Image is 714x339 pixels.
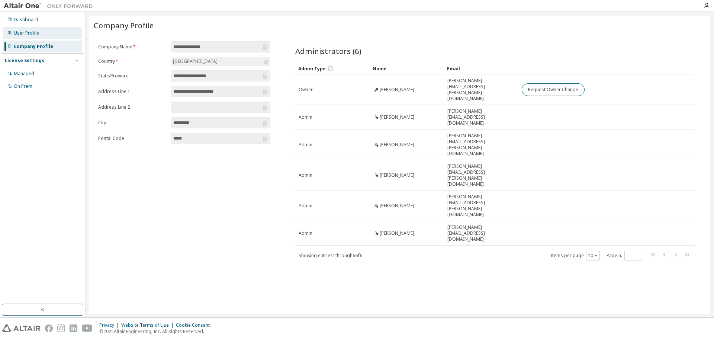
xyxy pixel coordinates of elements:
div: Cookie Consent [176,322,214,328]
button: Request Owner Change [522,83,585,96]
img: altair_logo.svg [2,324,41,332]
div: Website Terms of Use [121,322,176,328]
img: facebook.svg [45,324,53,332]
span: [PERSON_NAME] [380,142,414,148]
span: Admin [299,142,312,148]
span: [PERSON_NAME] [380,114,414,120]
span: [PERSON_NAME][EMAIL_ADDRESS][PERSON_NAME][DOMAIN_NAME] [447,194,515,218]
span: [PERSON_NAME] [380,172,414,178]
button: 10 [588,253,598,259]
label: City [98,120,167,126]
div: License Settings [5,58,44,64]
span: [PERSON_NAME][EMAIL_ADDRESS][PERSON_NAME][DOMAIN_NAME] [447,163,515,187]
div: User Profile [14,30,39,36]
span: Admin [299,172,312,178]
label: Company Name [98,44,167,50]
span: Administrators (6) [295,46,361,56]
div: Privacy [99,322,121,328]
span: Admin [299,203,312,209]
div: On Prem [14,83,32,89]
span: [PERSON_NAME][EMAIL_ADDRESS][PERSON_NAME][DOMAIN_NAME] [447,133,515,157]
span: Admin Type [298,65,326,72]
div: Email [447,63,515,74]
div: [GEOGRAPHIC_DATA] [171,57,270,66]
div: Company Profile [14,44,53,49]
span: [PERSON_NAME][EMAIL_ADDRESS][PERSON_NAME][DOMAIN_NAME] [447,78,515,102]
label: Postal Code [98,135,167,141]
label: Address Line 1 [98,89,167,95]
span: Admin [299,230,312,236]
span: Showing entries 1 through 6 of 6 [299,252,362,259]
span: Admin [299,114,312,120]
span: [PERSON_NAME][EMAIL_ADDRESS][DOMAIN_NAME] [447,108,515,126]
div: Dashboard [14,17,38,23]
span: [PERSON_NAME] [380,87,414,93]
label: Address Line 2 [98,104,167,110]
span: Company Profile [94,20,154,31]
span: Page n. [607,251,642,260]
div: Managed [14,71,34,77]
span: [PERSON_NAME] [380,203,414,209]
label: Country [98,58,167,64]
div: Name [373,63,441,74]
img: linkedin.svg [70,324,77,332]
img: youtube.svg [82,324,93,332]
label: State/Province [98,73,167,79]
span: Owner [299,87,313,93]
span: Items per page [551,251,600,260]
p: © 2025 Altair Engineering, Inc. All Rights Reserved. [99,328,214,335]
div: [GEOGRAPHIC_DATA] [172,57,219,65]
img: Altair One [4,2,97,10]
span: [PERSON_NAME][EMAIL_ADDRESS][DOMAIN_NAME] [447,224,515,242]
img: instagram.svg [57,324,65,332]
span: [PERSON_NAME] [380,230,414,236]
